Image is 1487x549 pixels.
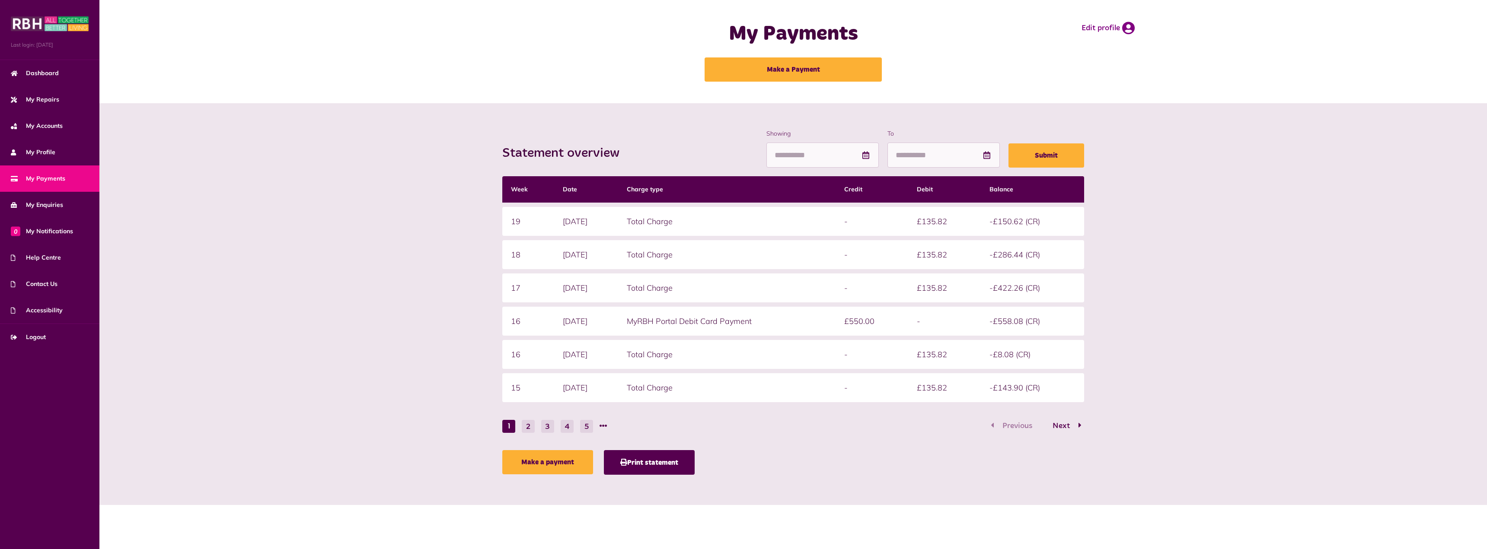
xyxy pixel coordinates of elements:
td: 16 [502,307,555,336]
th: Week [502,176,555,203]
span: Accessibility [11,306,63,315]
button: Go to page 5 [580,420,593,433]
th: Balance [981,176,1085,203]
span: Logout [11,333,46,342]
span: 0 [11,226,20,236]
td: MyRBH Portal Debit Card Payment [618,307,835,336]
span: Last login: [DATE] [11,41,89,49]
td: [DATE] [554,307,618,336]
label: Showing [766,129,879,138]
h2: Statement overview [502,146,628,161]
span: Contact Us [11,279,57,289]
h1: My Payments [620,22,966,47]
span: Dashboard [11,69,59,78]
td: £135.82 [908,240,981,269]
a: Make a payment [502,450,593,474]
th: Charge type [618,176,835,203]
td: £135.82 [908,207,981,236]
span: My Enquiries [11,200,63,209]
td: -£422.26 (CR) [981,273,1085,302]
span: My Accounts [11,121,63,130]
td: - [836,340,908,369]
td: Total Charge [618,273,835,302]
label: To [887,129,1000,138]
td: [DATE] [554,240,618,269]
td: - [908,307,981,336]
td: 17 [502,273,555,302]
button: Go to page 3 [541,420,554,433]
td: -£558.08 (CR) [981,307,1085,336]
td: 15 [502,373,555,402]
span: Next [1046,422,1076,430]
td: Total Charge [618,240,835,269]
td: 16 [502,340,555,369]
button: Go to page 4 [561,420,574,433]
td: £135.82 [908,273,981,302]
td: 18 [502,240,555,269]
td: 19 [502,207,555,236]
td: - [836,373,908,402]
th: Debit [908,176,981,203]
button: Print statement [604,450,695,475]
th: Date [554,176,618,203]
td: £550.00 [836,307,908,336]
span: Help Centre [11,253,61,262]
td: -£286.44 (CR) [981,240,1085,269]
td: £135.82 [908,340,981,369]
td: [DATE] [554,340,618,369]
td: - [836,207,908,236]
td: Total Charge [618,373,835,402]
span: My Repairs [11,95,59,104]
span: My Profile [11,148,55,157]
button: Go to page 2 [1043,420,1084,432]
img: MyRBH [11,15,89,32]
button: Submit [1008,143,1084,168]
td: - [836,273,908,302]
td: -£143.90 (CR) [981,373,1085,402]
button: Go to page 2 [522,420,535,433]
td: [DATE] [554,373,618,402]
td: -£8.08 (CR) [981,340,1085,369]
td: [DATE] [554,207,618,236]
a: Edit profile [1082,22,1135,35]
td: -£150.62 (CR) [981,207,1085,236]
td: Total Charge [618,340,835,369]
a: Make a Payment [705,57,882,82]
td: Total Charge [618,207,835,236]
th: Credit [836,176,908,203]
td: £135.82 [908,373,981,402]
td: - [836,240,908,269]
span: My Notifications [11,227,73,236]
span: My Payments [11,174,65,183]
td: [DATE] [554,273,618,302]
